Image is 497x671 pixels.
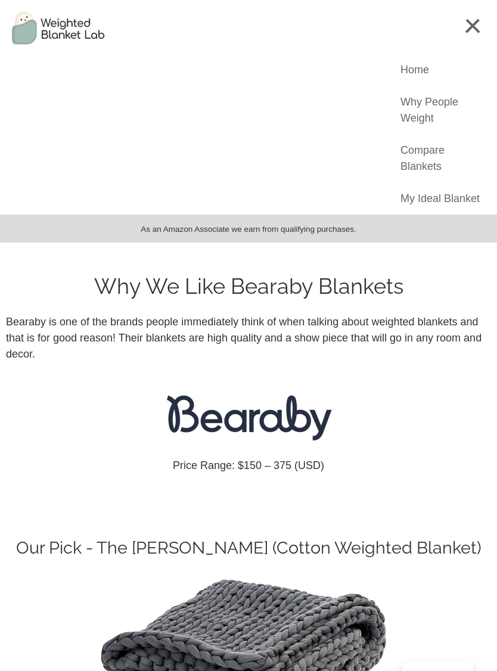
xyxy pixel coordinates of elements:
a: Why People Weight [400,94,486,126]
a: My Ideal Blanket [400,191,480,207]
p: Bearaby is one of the brands people immediately think of when talking about weighted blankets and... [6,314,491,362]
a: Compare Blankets [400,142,486,175]
a: Home [400,62,429,78]
span: As an Amazon Associate we earn from qualifying purchases. [141,225,356,234]
h2: Our Pick - The [PERSON_NAME] (Cotton Weighted Blanket) [6,539,491,557]
h1: Why We Like Bearaby Blankets [6,270,491,302]
img: bearaby logo [159,385,338,446]
p: Price Range: $150 – 375 (USD) [6,458,491,474]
